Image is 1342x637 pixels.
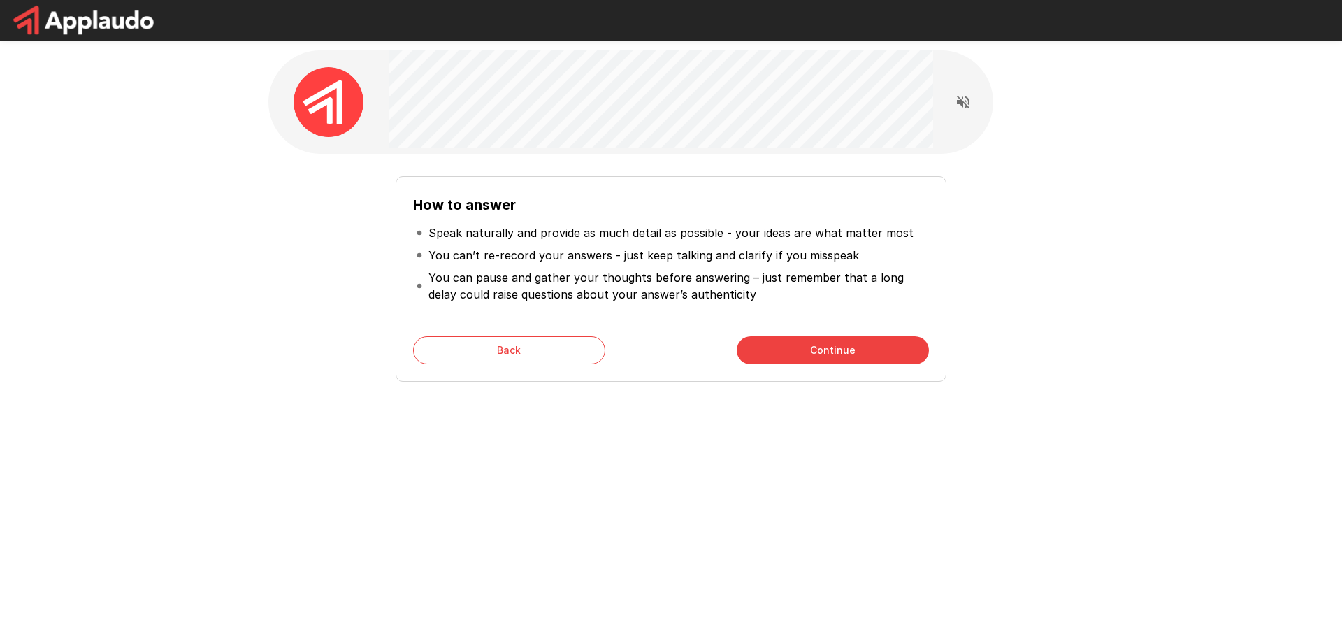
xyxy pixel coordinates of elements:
[413,196,516,213] b: How to answer
[294,67,363,137] img: applaudo_avatar.png
[737,336,929,364] button: Continue
[413,336,605,364] button: Back
[949,88,977,116] button: Read questions aloud
[428,224,914,241] p: Speak naturally and provide as much detail as possible - your ideas are what matter most
[428,247,859,264] p: You can’t re-record your answers - just keep talking and clarify if you misspeak
[428,269,926,303] p: You can pause and gather your thoughts before answering – just remember that a long delay could r...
